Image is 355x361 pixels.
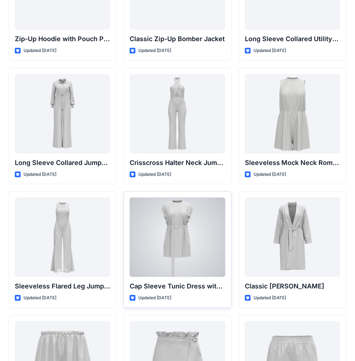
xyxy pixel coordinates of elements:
[15,34,110,44] p: Zip-Up Hoodie with Pouch Pockets
[15,74,110,153] a: Long Sleeve Collared Jumpsuit with Belt
[130,34,225,44] p: Classic Zip-Up Bomber Jacket
[245,158,340,168] p: Sleeveless Mock Neck Romper with Drawstring Waist
[23,47,56,55] p: Updated [DATE]
[254,171,286,178] p: Updated [DATE]
[130,281,225,291] p: Cap Sleeve Tunic Dress with Belt
[138,171,171,178] p: Updated [DATE]
[15,197,110,277] a: Sleeveless Flared Leg Jumpsuit
[23,171,56,178] p: Updated [DATE]
[138,47,171,55] p: Updated [DATE]
[245,197,340,277] a: Classic Terry Robe
[23,294,56,302] p: Updated [DATE]
[130,74,225,153] a: Crisscross Halter Neck Jumpsuit
[138,294,171,302] p: Updated [DATE]
[245,281,340,291] p: Classic [PERSON_NAME]
[130,197,225,277] a: Cap Sleeve Tunic Dress with Belt
[130,158,225,168] p: Crisscross Halter Neck Jumpsuit
[254,294,286,302] p: Updated [DATE]
[15,158,110,168] p: Long Sleeve Collared Jumpsuit with Belt
[245,74,340,153] a: Sleeveless Mock Neck Romper with Drawstring Waist
[245,34,340,44] p: Long Sleeve Collared Utility Jacket
[15,281,110,291] p: Sleeveless Flared Leg Jumpsuit
[254,47,286,55] p: Updated [DATE]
